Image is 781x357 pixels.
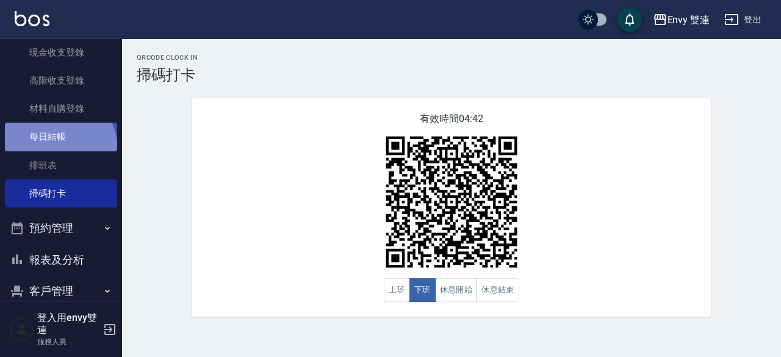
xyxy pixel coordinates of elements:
div: 有效時間 04:42 [192,98,711,317]
div: Envy 雙連 [668,12,710,27]
img: Person [10,317,34,342]
button: 報表及分析 [5,244,117,276]
a: 掃碼打卡 [5,179,117,207]
img: Logo [15,11,49,26]
a: 材料自購登錄 [5,95,117,123]
a: 現金收支登錄 [5,38,117,67]
h3: 掃碼打卡 [137,67,766,84]
h5: 登入用envy雙連 [37,312,99,336]
button: 上班 [384,278,410,302]
button: 登出 [719,9,766,31]
button: 休息結束 [477,278,519,302]
p: 服務人員 [37,336,99,347]
a: 高階收支登錄 [5,67,117,95]
a: 排班表 [5,151,117,179]
button: save [617,7,642,32]
button: Envy 雙連 [648,7,715,32]
h2: QRcode Clock In [137,54,766,62]
button: 客戶管理 [5,275,117,307]
button: 下班 [409,278,436,302]
button: 休息開始 [435,278,478,302]
a: 每日結帳 [5,123,117,151]
button: 預約管理 [5,212,117,244]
